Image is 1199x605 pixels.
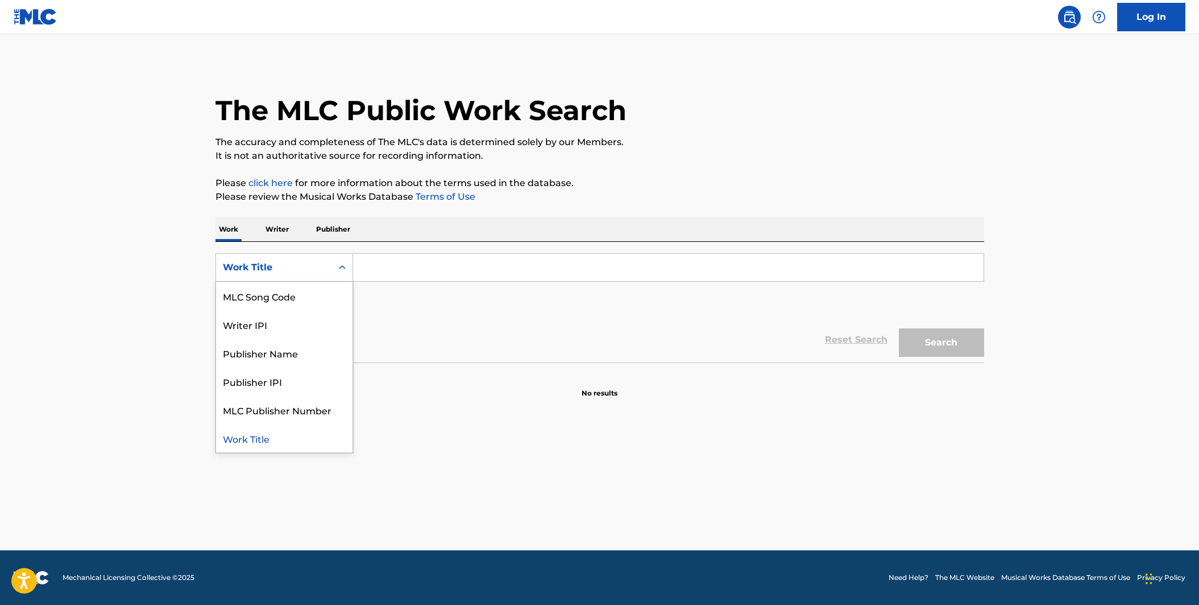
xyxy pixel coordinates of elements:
p: The accuracy and completeness of The MLC's data is determined solely by our Members. [215,135,984,149]
a: Need Help? [889,573,928,583]
div: MLC Song Code [216,282,352,310]
p: Please review the Musical Works Database [215,190,984,204]
div: Publisher Name [216,339,352,367]
p: Publisher [313,217,354,241]
span: Mechanical Licensing Collective © 2025 [63,573,194,583]
p: Writer [262,217,292,241]
a: Terms of Use [413,191,475,202]
a: Log In [1117,3,1185,31]
h1: The MLC Public Work Search [215,93,627,127]
a: click here [248,178,293,188]
p: Work [215,217,242,241]
iframe: Chat Widget [1142,550,1199,605]
div: Publisher IPI [216,367,352,396]
img: logo [14,571,49,585]
p: Please for more information about the terms used in the database. [215,176,984,190]
a: Musical Works Database Terms of Use [1001,573,1130,583]
div: Writer IPI [216,310,352,339]
p: No results [582,374,617,398]
a: Privacy Policy [1137,573,1185,583]
form: Search Form [215,253,984,363]
img: MLC Logo [14,9,57,25]
img: help [1092,10,1106,24]
div: Work Title [216,424,352,452]
a: Public Search [1058,6,1081,28]
div: MLC Publisher Number [216,396,352,424]
a: The MLC Website [935,573,994,583]
p: It is not an authoritative source for recording information. [215,149,984,163]
div: Drag [1146,562,1152,596]
div: Help [1088,6,1110,28]
img: search [1063,10,1076,24]
div: Work Title [223,261,325,274]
